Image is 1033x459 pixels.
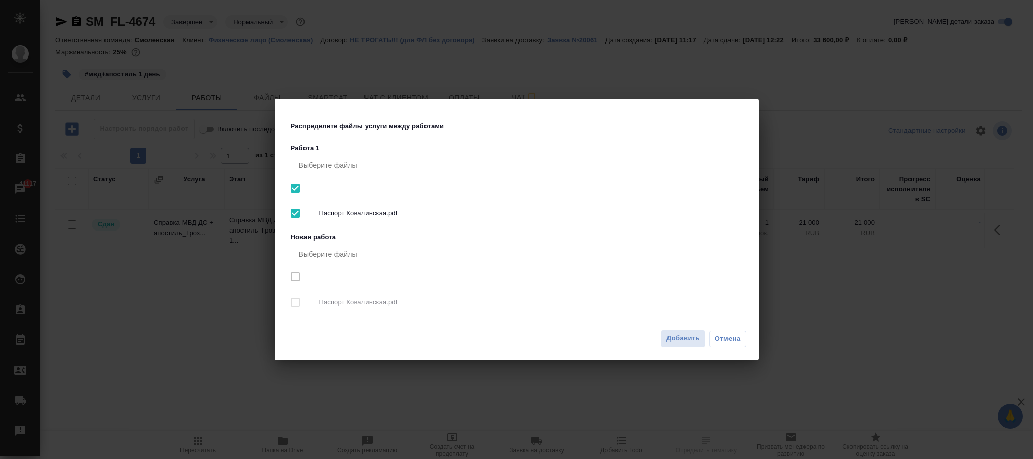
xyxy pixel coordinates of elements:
button: Отмена [709,331,746,347]
p: Новая работа [291,232,747,242]
p: Работа 1 [291,143,747,153]
div: Выберите файлы [291,153,747,178]
div: Паспорт Ковалинская.pdf [291,199,747,228]
span: Отмена [715,334,741,344]
span: Выбрать все вложенные папки [285,203,306,224]
p: Распределите файлы услуги между работами [291,121,449,131]
span: Добавить [666,333,700,345]
span: Паспорт Ковалинская.pdf [319,208,739,218]
div: Выберите файлы [291,242,747,266]
button: Добавить [661,330,705,348]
